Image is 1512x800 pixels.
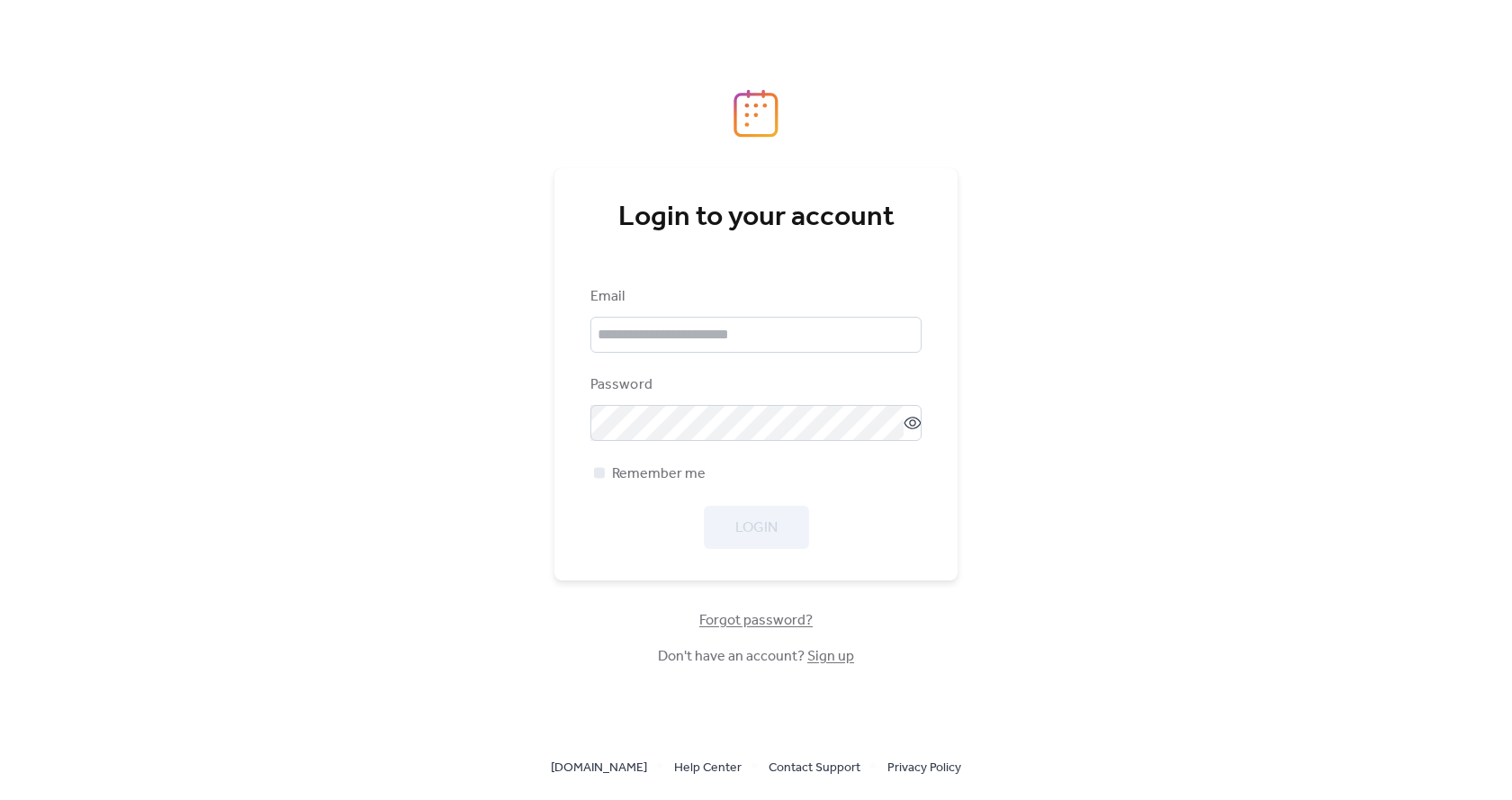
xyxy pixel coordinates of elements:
a: Help Center [674,756,742,778]
div: Login to your account [590,200,922,236]
div: Email [590,286,918,308]
div: Password [590,374,918,396]
span: Remember me [612,463,706,485]
a: Forgot password? [699,616,813,625]
a: [DOMAIN_NAME] [551,756,647,778]
a: Contact Support [769,756,860,778]
img: logo [733,89,778,138]
span: Don't have an account? [658,646,854,668]
span: Forgot password? [699,610,813,632]
span: [DOMAIN_NAME] [551,758,647,779]
span: Privacy Policy [887,758,961,779]
a: Privacy Policy [887,756,961,778]
span: Help Center [674,758,742,779]
span: Contact Support [769,758,860,779]
a: Sign up [807,643,854,670]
